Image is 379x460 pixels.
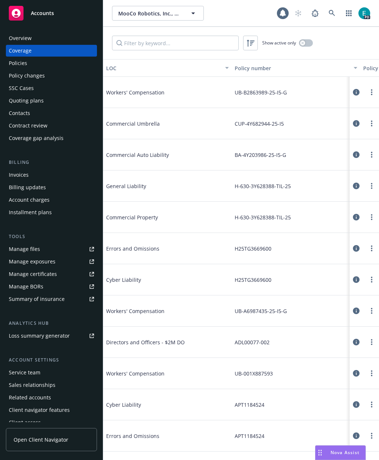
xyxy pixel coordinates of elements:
[9,132,64,144] div: Coverage gap analysis
[6,82,97,94] a: SSC Cases
[103,59,232,77] button: LOC
[6,417,97,428] a: Client access
[235,182,291,190] span: H-630-3Y628388-TIL-25
[235,307,287,315] span: UB-A6987435-25-I5-G
[6,159,97,166] div: Billing
[106,213,216,221] span: Commercial Property
[6,182,97,193] a: Billing updates
[9,95,44,107] div: Quoting plans
[6,95,97,107] a: Quoting plans
[6,70,97,82] a: Policy changes
[6,404,97,416] a: Client navigator features
[106,307,216,315] span: Workers' Compensation
[112,36,239,50] input: Filter by keyword...
[6,107,97,119] a: Contacts
[106,151,216,159] span: Commercial Auto Liability
[367,88,376,97] a: more
[106,120,216,127] span: Commercial Umbrella
[235,276,271,284] span: H25TG3669600
[235,120,284,127] span: CUP-4Y682944-25-I5
[106,401,216,409] span: Cyber Liability
[31,10,54,16] span: Accounts
[9,169,29,181] div: Invoices
[106,245,216,252] span: Errors and Omissions
[6,194,97,206] a: Account charges
[367,369,376,378] a: more
[6,45,97,57] a: Coverage
[367,119,376,128] a: more
[367,275,376,284] a: more
[6,120,97,132] a: Contract review
[9,243,40,255] div: Manage files
[112,6,204,21] button: MooCo Robotics, Inc., DBA: Agtonomy
[235,245,271,252] span: H25TG3669600
[9,256,55,267] div: Manage exposures
[9,107,30,119] div: Contacts
[367,182,376,190] a: more
[6,281,97,292] a: Manage BORs
[6,268,97,280] a: Manage certificates
[9,392,51,403] div: Related accounts
[325,6,339,21] a: Search
[9,367,40,378] div: Service team
[106,64,221,72] div: LOC
[6,243,97,255] a: Manage files
[9,32,32,44] div: Overview
[6,356,97,364] div: Account settings
[106,89,216,96] span: Workers' Compensation
[367,213,376,222] a: more
[9,330,70,342] div: Loss summary generator
[291,6,306,21] a: Start snowing
[235,370,273,377] span: UB-001X887593
[9,417,41,428] div: Client access
[232,59,360,77] button: Policy number
[367,338,376,346] a: more
[367,400,376,409] a: more
[6,169,97,181] a: Invoices
[14,436,68,443] span: Open Client Navigator
[262,40,296,46] span: Show active only
[9,45,32,57] div: Coverage
[235,89,287,96] span: UB-B2863989-25-I5-G
[6,392,97,403] a: Related accounts
[6,206,97,218] a: Installment plans
[106,338,216,346] span: Directors and Officers - $2M DO
[6,57,97,69] a: Policies
[235,64,349,72] div: Policy number
[367,431,376,440] a: more
[6,256,97,267] a: Manage exposures
[367,150,376,159] a: more
[6,330,97,342] a: Loss summary generator
[118,10,182,17] span: MooCo Robotics, Inc., DBA: Agtonomy
[106,432,216,440] span: Errors and Omissions
[9,206,52,218] div: Installment plans
[235,213,291,221] span: H-630-3Y628388-TIL-25
[6,32,97,44] a: Overview
[235,151,286,159] span: BA-4Y203986-25-I5-G
[9,182,46,193] div: Billing updates
[6,367,97,378] a: Service team
[6,293,97,305] a: Summary of insurance
[9,82,34,94] div: SSC Cases
[342,6,356,21] a: Switch app
[6,132,97,144] a: Coverage gap analysis
[9,281,43,292] div: Manage BORs
[315,445,366,460] button: Nova Assist
[331,449,360,456] span: Nova Assist
[315,446,325,460] div: Drag to move
[9,404,70,416] div: Client navigator features
[358,7,370,19] img: photo
[6,320,97,327] div: Analytics hub
[235,401,264,409] span: APT1184524
[308,6,322,21] a: Report a Bug
[6,3,97,24] a: Accounts
[9,268,57,280] div: Manage certificates
[9,57,27,69] div: Policies
[9,120,47,132] div: Contract review
[6,379,97,391] a: Sales relationships
[235,432,264,440] span: APT1184524
[106,276,216,284] span: Cyber Liability
[9,70,45,82] div: Policy changes
[106,182,216,190] span: General Liability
